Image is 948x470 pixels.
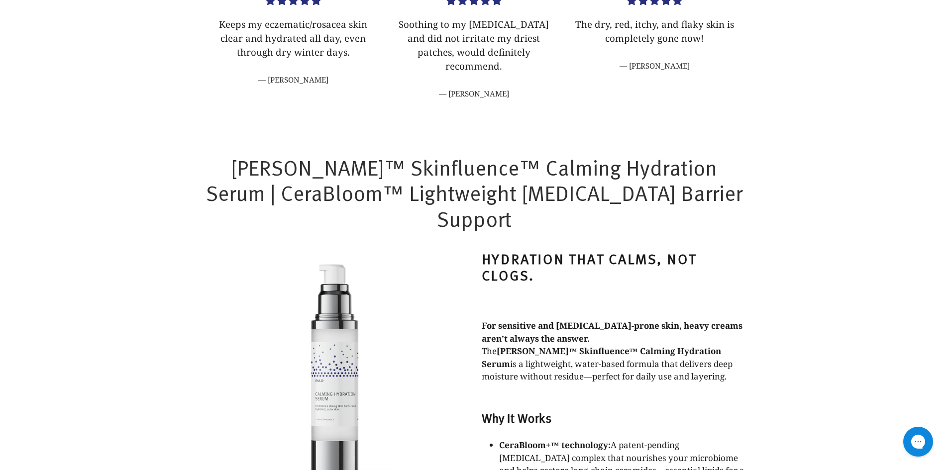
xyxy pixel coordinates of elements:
p: Keeps my eczematic/rosacea skin clear and hydrated all day, even through dry winter days. [211,17,376,59]
p: Soothing to my [MEDICAL_DATA] and did not irritate my driest patches, would definitely recommend. [391,17,557,74]
iframe: Gorgias live chat messenger [898,423,938,460]
strong: Hydration that calms, not clogs. [482,249,697,285]
strong: [PERSON_NAME]™ Skinfluence™ Calming Hydration Serum [482,345,721,370]
cite: [PERSON_NAME] [572,60,737,72]
strong: CeraBloom+™ technology: [499,439,611,451]
cite: [PERSON_NAME] [211,74,376,86]
p: The is a lightweight, water-based formula that delivers deep moisture without residue—perfect for... [482,319,745,383]
h1: [PERSON_NAME]™ Skinfluence™ Calming Hydration Serum | CeraBloom™ Lightweight [MEDICAL_DATA] Barri... [203,154,745,231]
strong: Why It Works [482,409,551,426]
cite: [PERSON_NAME] [391,88,557,99]
p: The dry, red, itchy, and flaky skin is completely gone now! [572,17,737,45]
strong: For sensitive and [MEDICAL_DATA]-prone skin, heavy creams aren’t always the answer. [482,320,742,344]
